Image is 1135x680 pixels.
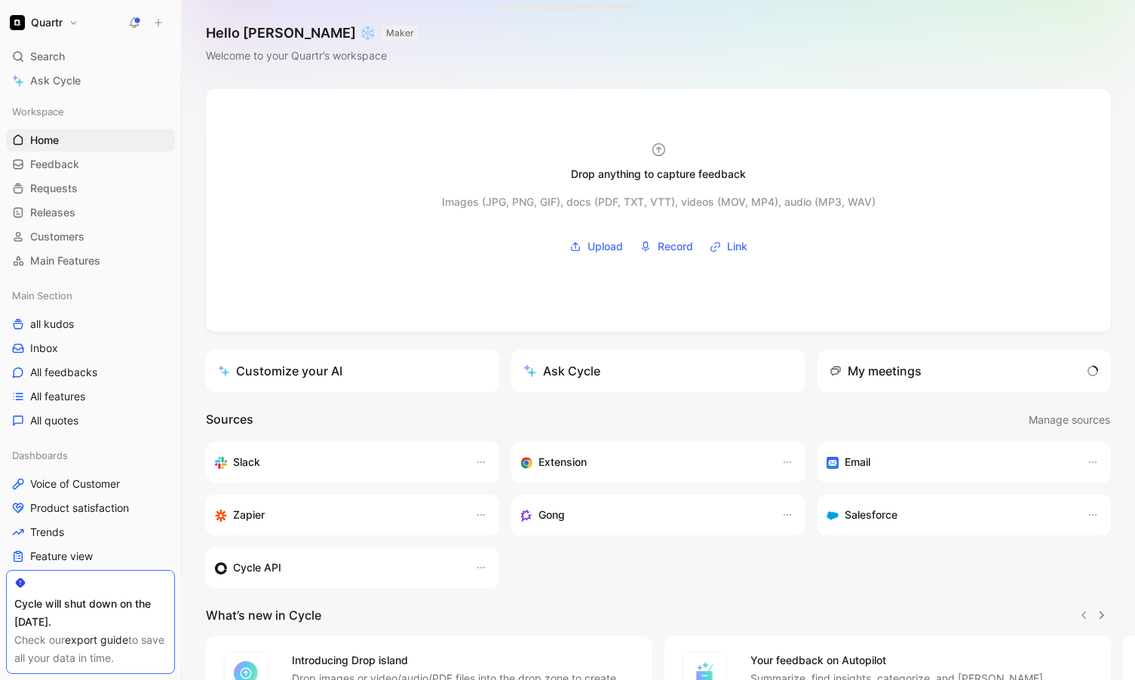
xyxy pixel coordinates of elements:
a: all kudos [6,313,175,335]
span: All features [30,389,85,404]
div: Capture feedback from your incoming calls [520,506,765,524]
div: Main Sectionall kudosInboxAll feedbacksAll featuresAll quotes [6,284,175,432]
div: Dashboards [6,444,175,467]
div: My meetings [830,362,922,380]
a: Main Features [6,250,175,272]
a: Inbox [6,337,175,360]
h4: Introducing Drop island [292,651,634,669]
span: Main Features [30,253,100,268]
span: Home [30,133,59,148]
div: Sync your customers, send feedback and get updates in Slack [215,453,460,471]
span: all kudos [30,317,74,332]
div: Check our to save all your data in time. [14,631,167,667]
h1: Quartr [31,16,63,29]
span: Search [30,47,65,66]
h3: Cycle API [233,559,281,577]
span: Customers [30,229,84,244]
button: QuartrQuartr [6,12,82,33]
span: Requests [30,181,78,196]
h3: Salesforce [845,506,897,524]
div: Ask Cycle [523,362,600,380]
div: Welcome to your Quartr’s workspace [206,47,419,65]
span: Workspace [12,104,64,119]
div: Main Section [6,284,175,307]
div: Forward emails to your feedback inbox [827,453,1072,471]
a: Ask Cycle [6,69,175,92]
span: Link [727,237,747,256]
button: MAKER [382,26,419,41]
a: Customize your AI [206,350,499,392]
span: Dashboards [12,448,68,463]
h2: Sources [206,410,253,430]
h3: Email [845,453,870,471]
span: All quotes [30,413,78,428]
span: Upload [587,237,623,256]
button: Upload [564,235,628,258]
span: Record [658,237,693,256]
div: Workspace [6,100,175,123]
div: Search [6,45,175,68]
div: Cycle will shut down on the [DATE]. [14,595,167,631]
span: Feature view [30,549,93,564]
span: Manage sources [1029,411,1110,429]
h3: Gong [538,506,565,524]
div: DashboardsVoice of CustomerProduct satisfactionTrendsFeature viewCustomer view [6,444,175,592]
a: Voice of Customer [6,473,175,495]
a: Releases [6,201,175,224]
a: All feedbacks [6,361,175,384]
a: Feedback [6,153,175,176]
span: Main Section [12,288,72,303]
div: Images (JPG, PNG, GIF), docs (PDF, TXT, VTT), videos (MOV, MP4), audio (MP3, WAV) [442,193,876,211]
a: export guide [65,633,128,646]
h4: Your feedback on Autopilot [750,651,1093,669]
a: All features [6,385,175,408]
div: Capture feedback from thousands of sources with Zapier (survey results, recordings, sheets, etc). [215,506,460,524]
button: Record [634,235,698,258]
div: Sync customers & send feedback from custom sources. Get inspired by our favorite use case [215,559,460,577]
a: Product satisfaction [6,497,175,519]
span: Voice of Customer [30,476,120,492]
button: Ask Cycle [511,350,805,392]
div: Customize your AI [218,362,342,380]
button: Link [704,235,753,258]
span: Trends [30,525,64,540]
h3: Extension [538,453,587,471]
h1: Hello [PERSON_NAME] ❄️ [206,24,419,42]
h3: Zapier [233,506,265,524]
a: Trends [6,521,175,544]
span: Feedback [30,157,79,172]
span: Ask Cycle [30,72,81,90]
span: All feedbacks [30,365,97,380]
h3: Slack [233,453,260,471]
span: Product satisfaction [30,501,129,516]
span: Inbox [30,341,58,356]
button: Manage sources [1028,410,1111,430]
a: Requests [6,177,175,200]
img: Quartr [10,15,25,30]
a: Customers [6,225,175,248]
span: Releases [30,205,75,220]
a: All quotes [6,409,175,432]
div: Drop anything to capture feedback [571,165,746,183]
a: Feature view [6,545,175,568]
div: Capture feedback from anywhere on the web [520,453,765,471]
a: Home [6,129,175,152]
h2: What’s new in Cycle [206,606,321,624]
